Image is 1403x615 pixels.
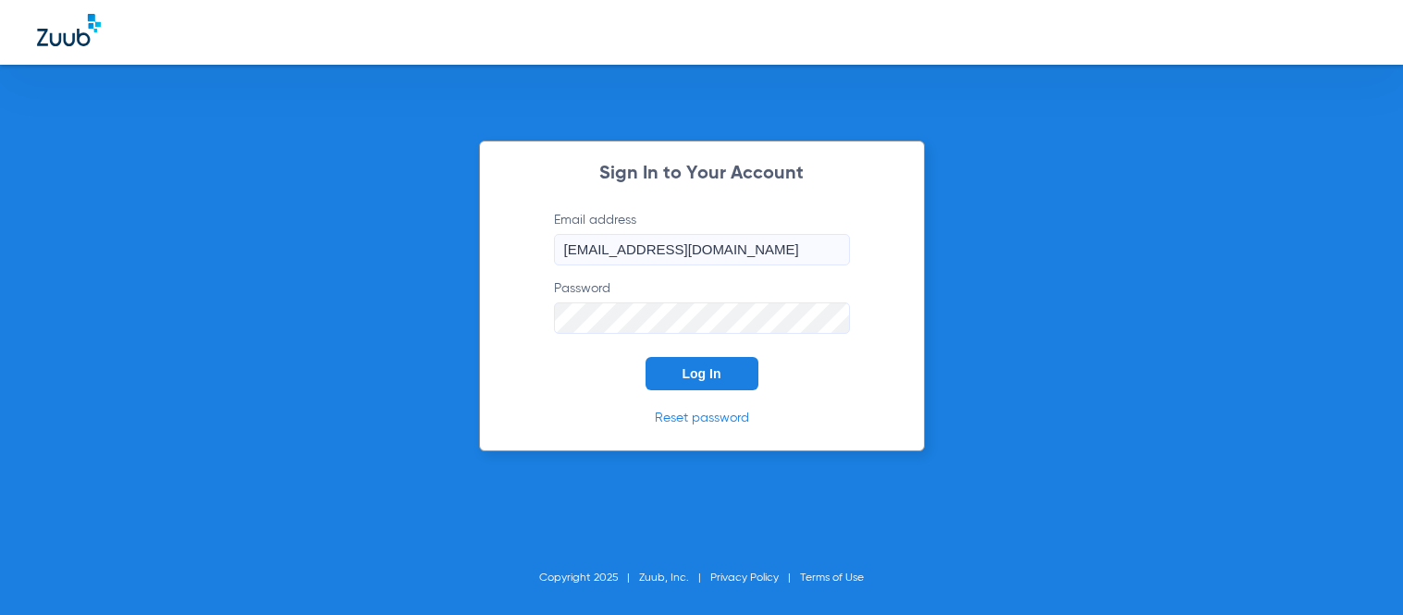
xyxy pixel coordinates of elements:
button: Log In [646,357,758,390]
span: Log In [683,366,721,381]
label: Password [554,279,850,334]
a: Reset password [655,412,749,424]
li: Copyright 2025 [539,569,639,587]
a: Terms of Use [800,572,864,584]
input: PasswordOpen Keeper Popup [554,302,850,334]
input: Email addressOpen Keeper Popup [554,234,850,265]
li: Zuub, Inc. [639,569,710,587]
h2: Sign In to Your Account [526,165,878,183]
iframe: Chat Widget [1311,526,1403,615]
label: Email address [554,211,850,265]
img: Zuub Logo [37,14,101,46]
a: Privacy Policy [710,572,779,584]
